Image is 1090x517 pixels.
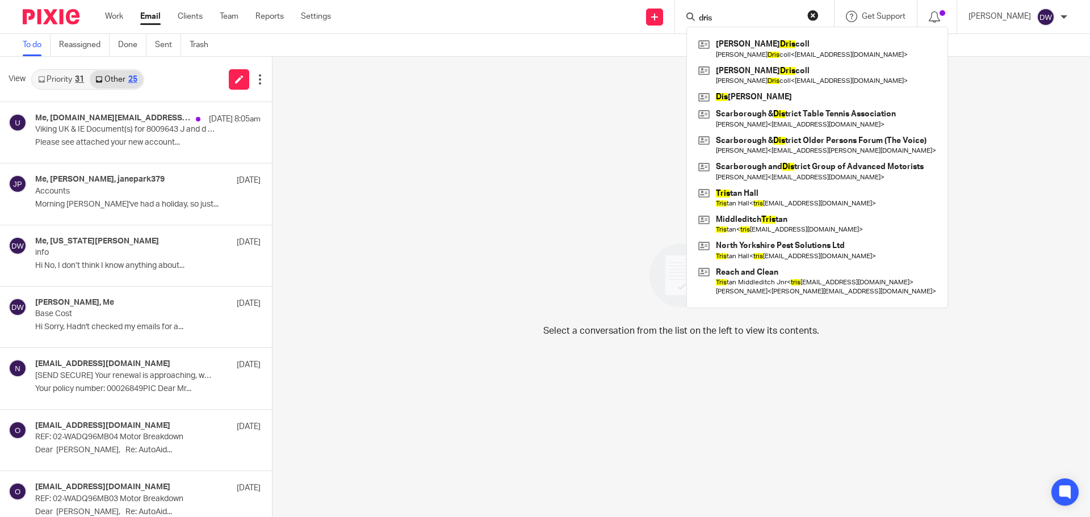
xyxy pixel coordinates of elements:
[237,175,261,186] p: [DATE]
[75,75,84,83] div: 31
[9,421,27,439] img: svg%3E
[9,298,27,316] img: svg%3E
[105,11,123,22] a: Work
[9,482,27,501] img: svg%3E
[35,384,261,394] p: Your policy number: 00026849PIC Dear Mr...
[220,11,238,22] a: Team
[35,175,165,184] h4: Me, [PERSON_NAME], janepark379
[255,11,284,22] a: Reports
[23,34,51,56] a: To do
[155,34,181,56] a: Sent
[190,34,217,56] a: Trash
[237,237,261,248] p: [DATE]
[35,421,170,431] h4: [EMAIL_ADDRESS][DOMAIN_NAME]
[1037,8,1055,26] img: svg%3E
[9,73,26,85] span: View
[209,114,261,125] p: [DATE] 8:05am
[35,125,216,134] p: Viking UK & IE Document(s) for 8009643 J and d accountants
[35,494,216,504] p: REF: 02-WADQ96MB03 Motor Breakdown
[59,34,110,56] a: Reassigned
[35,138,261,148] p: Please see attached your new account...
[90,70,142,89] a: Other25
[128,75,137,83] div: 25
[35,309,216,319] p: Base Cost
[9,175,27,193] img: svg%3E
[35,507,261,517] p: Dear [PERSON_NAME], Re: AutoAid...
[9,114,27,132] img: svg%3E
[807,10,819,21] button: Clear
[698,14,800,24] input: Search
[35,359,170,369] h4: [EMAIL_ADDRESS][DOMAIN_NAME]
[35,114,190,123] h4: Me, [DOMAIN_NAME][EMAIL_ADDRESS][DOMAIN_NAME]
[862,12,905,20] span: Get Support
[35,371,216,381] p: [SEND SECURE] Your renewal is approaching, we’ll be in touch soon – this is a service email [Poli...
[140,11,161,22] a: Email
[301,11,331,22] a: Settings
[23,9,79,24] img: Pixie
[35,187,216,196] p: Accounts
[237,298,261,309] p: [DATE]
[35,298,114,308] h4: [PERSON_NAME], Me
[35,482,170,492] h4: [EMAIL_ADDRESS][DOMAIN_NAME]
[237,359,261,371] p: [DATE]
[35,261,261,271] p: Hi No, I don’t think I know anything about...
[237,421,261,432] p: [DATE]
[9,237,27,255] img: svg%3E
[35,248,216,258] p: info
[118,34,146,56] a: Done
[35,322,261,332] p: Hi Sorry, Hadn't checked my emails for a...
[543,324,819,338] p: Select a conversation from the list on the left to view its contents.
[35,200,261,209] p: Morning [PERSON_NAME]'ve had a holiday, so just...
[969,11,1031,22] p: [PERSON_NAME]
[178,11,203,22] a: Clients
[35,445,261,455] p: Dear [PERSON_NAME], Re: AutoAid...
[237,482,261,494] p: [DATE]
[35,432,216,442] p: REF: 02-WADQ96MB04 Motor Breakdown
[32,70,90,89] a: Priority31
[642,236,721,315] img: image
[9,359,27,377] img: svg%3E
[35,237,159,246] h4: Me, [US_STATE][PERSON_NAME]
